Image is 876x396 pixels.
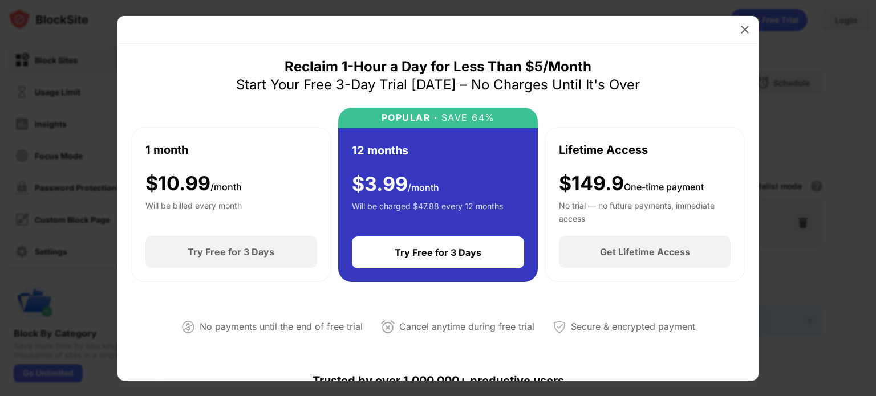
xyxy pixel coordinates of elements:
[559,141,648,158] div: Lifetime Access
[188,246,274,258] div: Try Free for 3 Days
[381,320,395,334] img: cancel-anytime
[408,182,439,193] span: /month
[236,76,640,94] div: Start Your Free 3-Day Trial [DATE] – No Charges Until It's Over
[382,112,438,123] div: POPULAR ·
[395,247,481,258] div: Try Free for 3 Days
[553,320,566,334] img: secured-payment
[145,172,242,195] div: $ 10.99
[624,181,704,193] span: One-time payment
[437,112,495,123] div: SAVE 64%
[559,172,704,195] div: $149.9
[399,319,534,335] div: Cancel anytime during free trial
[352,200,503,223] div: Will be charged $47.88 every 12 months
[181,320,195,334] img: not-paying
[600,246,690,258] div: Get Lifetime Access
[145,199,242,222] div: Will be billed every month
[210,181,242,193] span: /month
[200,319,363,335] div: No payments until the end of free trial
[352,173,439,196] div: $ 3.99
[571,319,695,335] div: Secure & encrypted payment
[559,199,731,222] div: No trial — no future payments, immediate access
[145,141,188,158] div: 1 month
[285,58,591,76] div: Reclaim 1-Hour a Day for Less Than $5/Month
[352,142,408,159] div: 12 months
